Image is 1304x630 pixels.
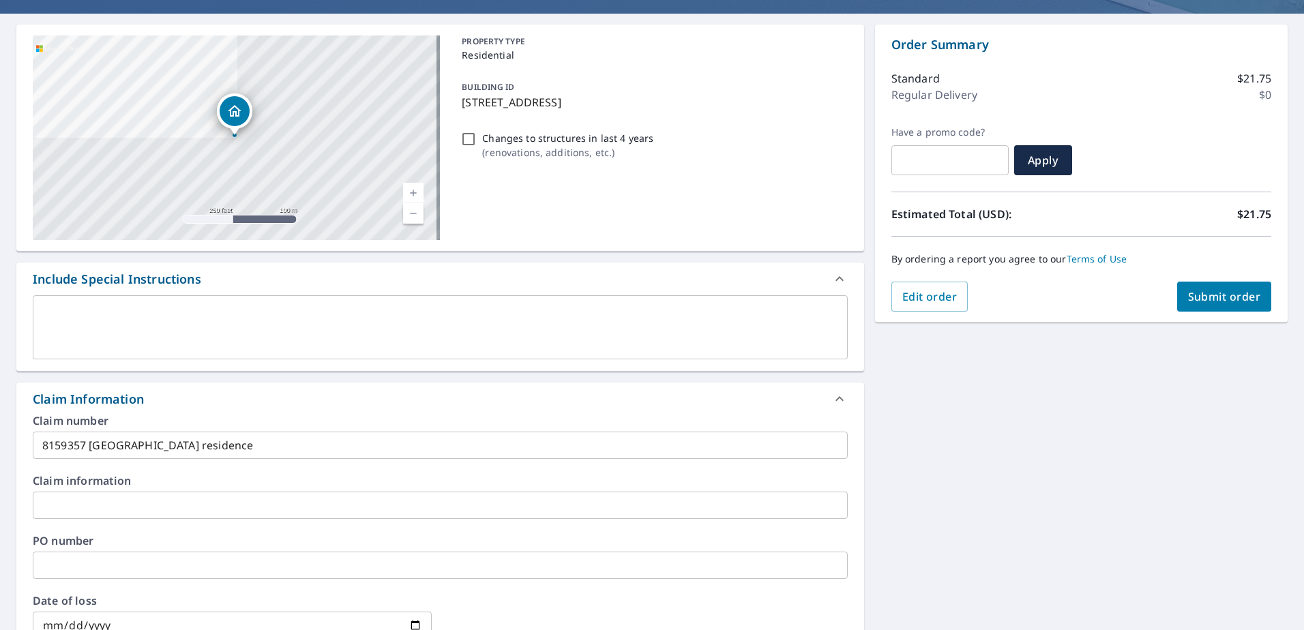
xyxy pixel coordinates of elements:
p: BUILDING ID [462,81,514,93]
span: Apply [1025,153,1061,168]
a: Terms of Use [1067,252,1127,265]
label: Claim number [33,415,848,426]
button: Apply [1014,145,1072,175]
button: Edit order [891,282,968,312]
p: $21.75 [1237,206,1271,222]
div: Claim Information [33,390,144,408]
p: $21.75 [1237,70,1271,87]
label: Date of loss [33,595,432,606]
p: Estimated Total (USD): [891,206,1082,222]
div: Claim Information [16,382,864,415]
p: Residential [462,48,842,62]
p: Changes to structures in last 4 years [482,131,653,145]
span: Edit order [902,289,958,304]
a: Current Level 17, Zoom Out [403,203,424,224]
label: PO number [33,535,848,546]
div: Dropped pin, building 1, Residential property, 4211 126th Dr N West Palm Beach, FL 33411 [217,93,252,136]
p: $0 [1259,87,1271,103]
label: Have a promo code? [891,126,1009,138]
div: Include Special Instructions [33,270,201,288]
p: PROPERTY TYPE [462,35,842,48]
div: Include Special Instructions [16,262,864,295]
p: By ordering a report you agree to our [891,253,1271,265]
a: Current Level 17, Zoom In [403,183,424,203]
p: Regular Delivery [891,87,977,103]
span: Submit order [1188,289,1261,304]
p: Order Summary [891,35,1271,54]
label: Claim information [33,475,848,486]
button: Submit order [1177,282,1272,312]
p: ( renovations, additions, etc. ) [482,145,653,160]
p: [STREET_ADDRESS] [462,94,842,110]
p: Standard [891,70,940,87]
